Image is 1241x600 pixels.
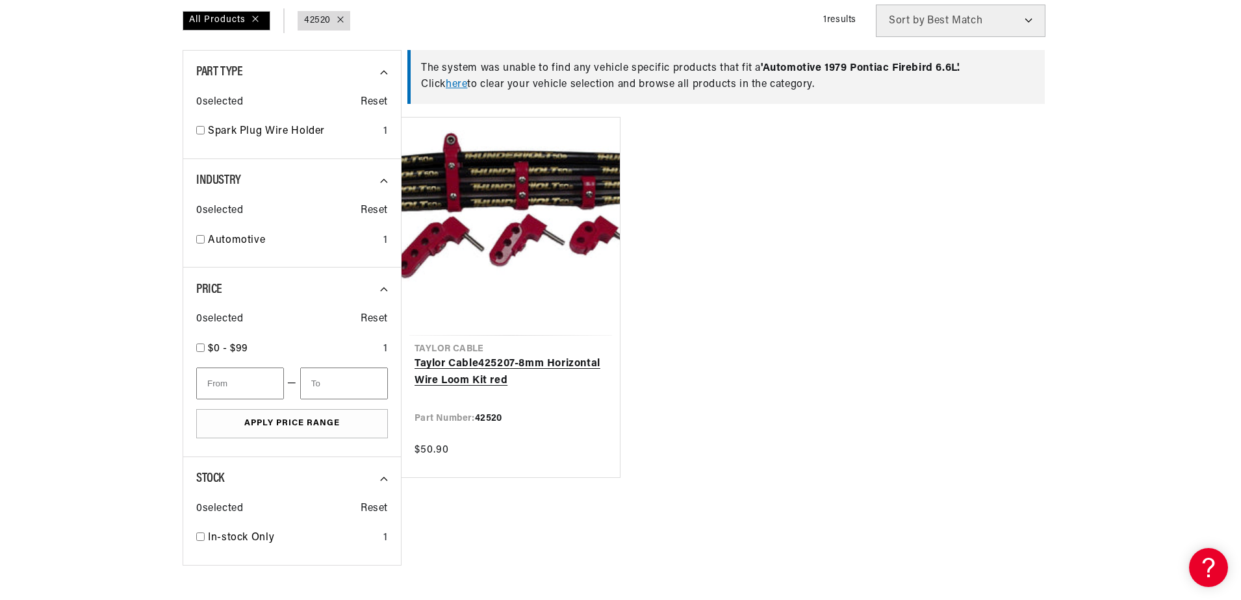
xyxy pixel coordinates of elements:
a: In-stock Only [208,530,378,547]
span: Reset [361,94,388,111]
select: Sort by [876,5,1045,37]
span: 0 selected [196,203,243,219]
span: 0 selected [196,311,243,328]
div: 1 [383,123,388,140]
a: Spark Plug Wire Holder [208,123,378,140]
input: To [300,368,388,399]
span: 0 selected [196,501,243,518]
input: From [196,368,284,399]
a: 42520 [304,14,331,28]
span: Reset [361,203,388,219]
a: here [446,79,467,90]
span: — [287,375,297,392]
button: Apply Price Range [196,409,388,438]
span: Stock [196,472,224,485]
span: Industry [196,174,241,187]
a: Taylor Cable425207-8mm Horizontal Wire Loom Kit red [415,356,607,389]
span: Reset [361,311,388,328]
span: 0 selected [196,94,243,111]
a: Automotive [208,232,378,249]
span: Sort by [889,16,925,26]
span: Price [196,283,222,296]
div: 1 [383,530,388,547]
span: Reset [361,501,388,518]
span: 1 results [823,15,856,25]
div: 1 [383,341,388,358]
span: $0 - $99 [208,344,248,354]
div: All Products [183,11,270,31]
div: 1 [383,232,388,249]
span: ' Automotive 1979 Pontiac Firebird 6.6L '. [761,63,960,73]
div: The system was unable to find any vehicle specific products that fit a Click to clear your vehicl... [407,50,1045,104]
span: Part Type [196,66,242,79]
